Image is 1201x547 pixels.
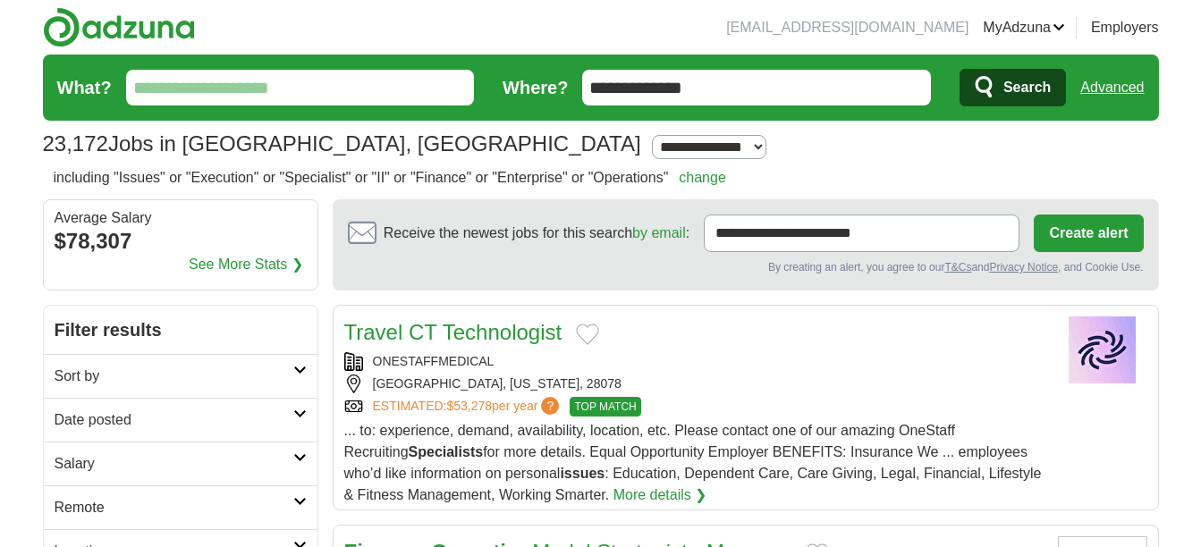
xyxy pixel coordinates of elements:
span: Search [1003,70,1051,105]
h2: Date posted [55,409,293,431]
a: Salary [44,442,317,485]
a: change [679,170,726,185]
span: TOP MATCH [570,397,640,417]
a: Travel CT Technologist [344,320,562,344]
a: by email [632,225,686,240]
h2: Remote [55,497,293,518]
div: [GEOGRAPHIC_DATA], [US_STATE], 28078 [344,374,1044,393]
h1: Jobs in [GEOGRAPHIC_DATA], [GEOGRAPHIC_DATA] [43,131,641,156]
a: More details ❯ [613,484,707,506]
div: By creating an alert, you agree to our and , and Cookie Use. [348,259,1144,275]
li: [EMAIL_ADDRESS][DOMAIN_NAME] [726,17,968,38]
strong: issues [560,466,605,481]
div: Average Salary [55,211,307,225]
button: Create alert [1034,215,1143,252]
span: 23,172 [43,128,108,160]
button: Search [960,69,1066,106]
h2: including "Issues" or "Execution" or "Specialist" or "II" or "Finance" or "Enterprise" or "Operat... [54,167,726,189]
span: ? [541,397,559,415]
a: See More Stats ❯ [189,254,303,275]
label: What? [57,74,112,101]
div: $78,307 [55,225,307,257]
a: Sort by [44,354,317,398]
a: MyAdzuna [983,17,1065,38]
img: Adzuna logo [43,7,195,47]
h2: Sort by [55,366,293,387]
div: ONESTAFFMEDICAL [344,352,1044,371]
h2: Salary [55,453,293,475]
label: Where? [503,74,568,101]
button: Add to favorite jobs [576,324,599,345]
span: Receive the newest jobs for this search : [384,223,689,244]
a: Employers [1091,17,1159,38]
a: Remote [44,485,317,529]
span: ... to: experience, demand, availability, location, etc. Please contact one of our amazing OneSta... [344,423,1042,502]
span: $53,278 [446,399,492,413]
h2: Filter results [44,306,317,354]
a: ESTIMATED:$53,278per year? [373,397,563,417]
img: Company logo [1058,316,1147,383]
a: Advanced [1080,70,1144,105]
a: Date posted [44,398,317,442]
strong: Specialists [409,444,484,459]
a: Privacy Notice [989,261,1058,273]
a: T&Cs [944,261,971,273]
